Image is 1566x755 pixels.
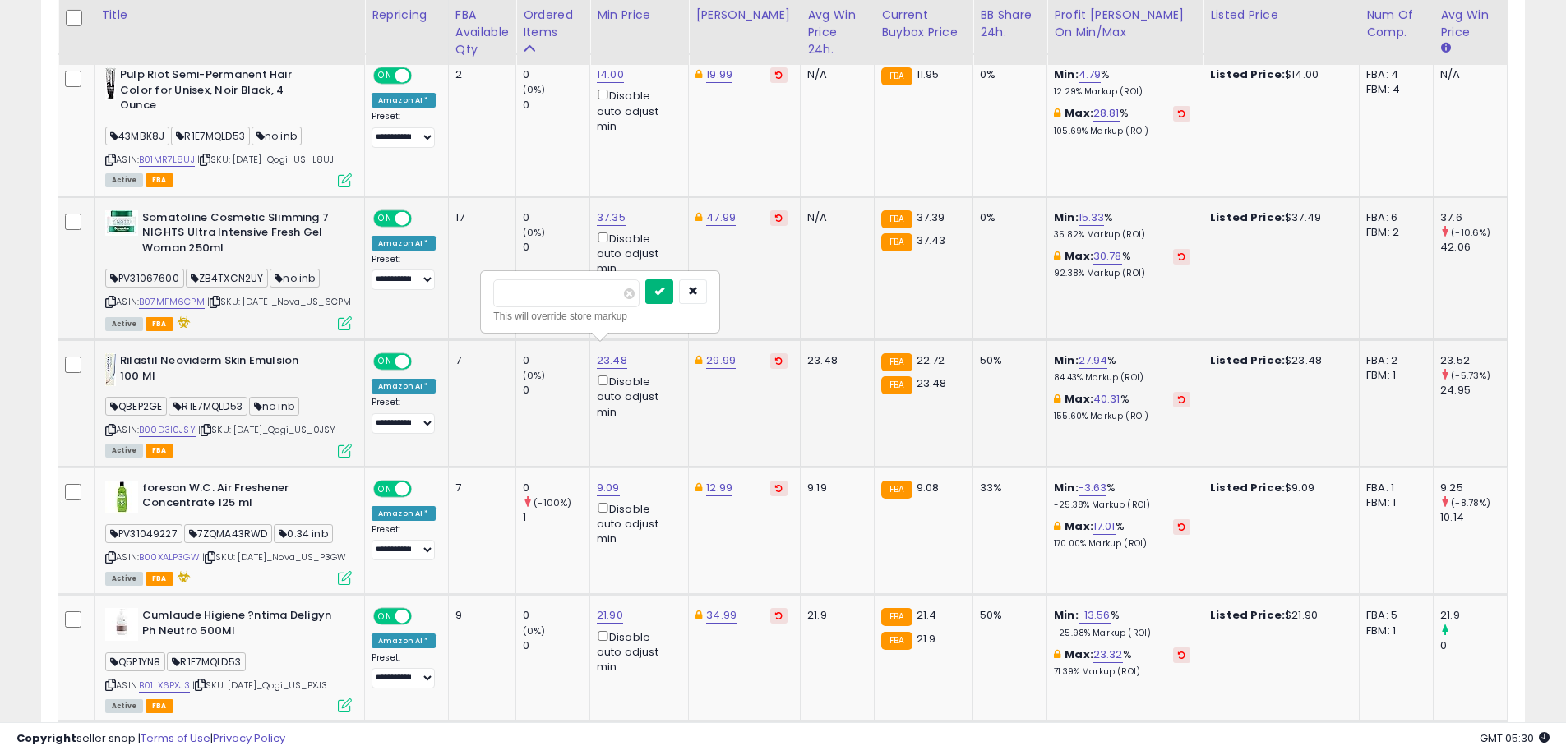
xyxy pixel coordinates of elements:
div: Disable auto adjust min [597,86,676,134]
div: 0 [523,638,589,653]
div: Disable auto adjust min [597,628,676,675]
div: $23.48 [1210,353,1347,368]
a: 14.00 [597,67,624,83]
span: 37.39 [917,209,945,225]
div: % [1054,392,1190,422]
span: 9.08 [917,480,940,495]
div: 0 [523,353,589,368]
span: R1E7MQLD53 [169,397,247,416]
span: ON [375,211,395,225]
a: 23.32 [1093,647,1123,663]
b: Max: [1065,105,1093,121]
span: QBEP2GE [105,397,167,416]
b: Listed Price: [1210,352,1285,368]
a: B07MFM6CPM [139,295,205,309]
span: 23.48 [917,375,947,391]
b: Somatoline Cosmetic Slimming 7 NIGHTS Ultra Intensive Fresh Gel Woman 250ml [142,210,342,260]
a: 17.01 [1093,518,1116,535]
span: All listings currently available for purchase on Amazon [105,444,143,458]
div: Disable auto adjust min [597,229,676,277]
a: 29.99 [706,352,736,369]
div: FBA: 1 [1366,481,1420,495]
span: R1E7MQLD53 [167,652,246,671]
a: 37.35 [597,209,626,226]
div: % [1054,608,1190,638]
p: 105.69% Markup (ROI) [1054,126,1190,137]
b: Max: [1065,391,1093,407]
span: OFF [409,211,436,225]
span: FBA [146,444,173,458]
i: Revert to store-level Max Markup [1178,252,1185,260]
span: All listings currently available for purchase on Amazon [105,173,143,187]
div: Disable auto adjust min [597,372,676,420]
div: % [1054,210,1190,241]
p: -25.38% Markup (ROI) [1054,499,1190,511]
div: ASIN: [105,67,352,185]
span: ON [375,69,395,83]
div: FBM: 2 [1366,225,1420,240]
i: This overrides the store level max markup for this listing [1054,251,1060,261]
span: 21.4 [917,607,937,623]
a: 9.09 [597,480,620,496]
div: Avg Win Price [1440,7,1500,41]
div: Preset: [372,254,436,291]
span: | SKU: [DATE]_Nova_US_P3GW [202,550,346,564]
div: 0 [523,98,589,113]
div: Disable auto adjust min [597,499,676,547]
span: 37.43 [917,232,946,248]
div: 10.14 [1440,510,1507,525]
img: 41hcAbEIOTL._SL40_.jpg [105,67,116,100]
span: OFF [409,610,436,624]
div: 23.48 [807,353,862,368]
b: foresan W.C. Air Freshener Concentrate 125 ml [142,481,342,515]
div: $14.00 [1210,67,1347,82]
a: 40.31 [1093,391,1120,407]
p: -25.98% Markup (ROI) [1054,628,1190,639]
i: hazardous material [173,571,191,582]
b: Min: [1054,209,1079,225]
div: FBA Available Qty [455,7,509,58]
div: FBA: 6 [1366,210,1420,225]
span: Q5P1YN8 [105,652,165,671]
span: no inb [270,269,320,288]
span: FBA [146,699,173,713]
p: 35.82% Markup (ROI) [1054,229,1190,241]
span: OFF [409,481,436,495]
a: B01LX6PXJ3 [139,679,190,693]
div: 0% [980,67,1034,82]
a: 30.78 [1093,248,1122,265]
b: Listed Price: [1210,67,1285,82]
span: All listings currently available for purchase on Amazon [105,317,143,331]
a: 34.99 [706,607,737,624]
div: 0 [523,67,589,82]
span: ZB4TXCN2UY [186,269,269,288]
div: 21.9 [1440,608,1507,623]
p: 92.38% Markup (ROI) [1054,268,1190,279]
a: -3.63 [1079,480,1107,496]
div: FBA: 5 [1366,608,1420,623]
span: 11.95 [917,67,940,82]
p: 155.60% Markup (ROI) [1054,411,1190,422]
span: 22.72 [917,352,945,368]
div: $37.49 [1210,210,1347,225]
a: B00D3I0JSY [139,423,196,437]
span: FBA [146,572,173,586]
b: Min: [1054,607,1079,623]
a: 27.94 [1079,352,1108,369]
small: FBA [881,632,912,650]
img: 31WVPo9zP6L._SL40_.jpg [105,481,138,513]
b: Min: [1054,480,1079,495]
span: ON [375,481,395,495]
div: % [1054,647,1190,678]
div: 0 [523,383,589,398]
div: FBM: 1 [1366,368,1420,383]
div: Preset: [372,111,436,148]
span: no inb [249,397,299,416]
div: Preset: [372,524,436,561]
small: (-8.78%) [1451,496,1490,509]
div: Min Price [597,7,681,24]
a: 21.90 [597,607,623,624]
div: 37.6 [1440,210,1507,225]
small: (0%) [523,83,546,96]
div: FBM: 1 [1366,624,1420,638]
